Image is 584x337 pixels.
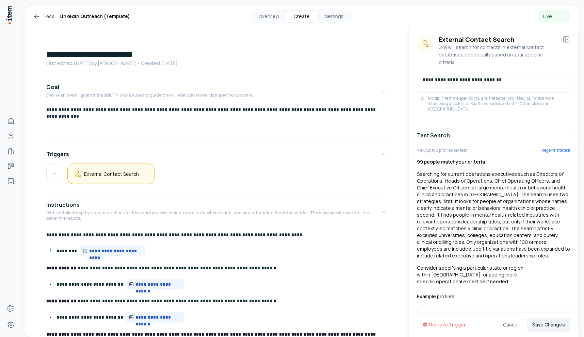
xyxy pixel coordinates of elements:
button: Settings [318,11,351,22]
button: Save Changes [527,318,570,332]
p: Skill will search for contacts in external contact databases periodically based on your specific ... [439,44,557,66]
button: Cancel [498,318,524,332]
button: Create [285,11,318,22]
button: Regenerate test [541,148,570,153]
h4: Instructions [46,201,80,209]
button: Test Search [417,126,570,145]
h4: Goal [46,83,59,91]
p: Write detailed step-by-step instructions for the entire process. Include what to do, when to do i... [46,210,381,221]
a: Back [33,12,54,20]
img: Item Brain Logo [5,5,12,25]
button: GoalDefine an overall goal for the skill. This will be used to guide the skill execution towards ... [46,78,387,106]
a: Companies [4,144,18,158]
button: Triggers [46,145,387,164]
h1: LinkedIn Outreach (Template) [60,12,130,20]
h4: Test Search [417,131,450,139]
a: Home [4,114,18,128]
h4: [PERSON_NAME] [440,311,547,319]
p: Searching for current operations executives such as Directors of Operations, Heads of Operations,... [417,171,570,259]
h5: External Contact Search [84,171,139,177]
button: Remove Trigger [417,318,471,332]
a: Settings [4,318,18,332]
p: Consider specifying a particular state or region within [GEOGRAPHIC_DATA], or adding more specifi... [417,265,570,285]
p: View up to 3 profiles per test [417,148,467,153]
p: Last edited: [DATE] by [PERSON_NAME] ・Created: [DATE] [46,60,387,67]
div: Triggers [46,164,387,189]
div: GoalDefine an overall goal for the skill. This will be used to guide the skill execution towards ... [46,106,387,139]
a: Agents [4,174,18,188]
h5: Example profiles [417,293,570,300]
a: Forms [4,302,18,315]
h4: Triggers [46,150,69,158]
button: Overview [253,11,285,22]
p: Pro tip: The more specific you are, the better your results. For example: 'Marketing directors at... [428,96,568,112]
a: Deals [4,159,18,173]
a: People [4,129,18,143]
button: InstructionsWrite detailed step-by-step instructions for the entire process. Include what to do, ... [46,195,387,229]
p: Define an overall goal for the skill. This will be used to guide the skill execution towards a sp... [46,92,253,98]
span: 99 people match your criteria [417,158,485,165]
h3: External Contact Search [439,35,557,44]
